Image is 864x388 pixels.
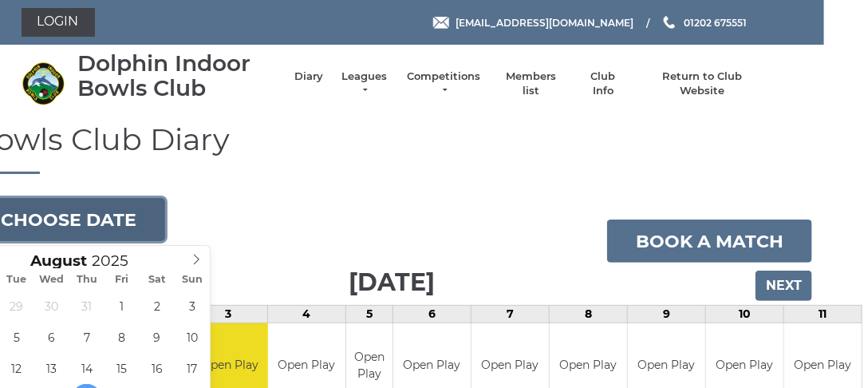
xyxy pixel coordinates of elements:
td: 5 [346,306,393,323]
span: August 5, 2025 [1,322,32,353]
span: August 16, 2025 [141,353,172,384]
span: August 8, 2025 [106,322,137,353]
span: Thu [69,275,105,285]
img: Dolphin Indoor Bowls Club [22,61,65,105]
td: 11 [784,306,862,323]
span: August 7, 2025 [71,322,102,353]
span: July 31, 2025 [71,291,102,322]
a: Leagues [339,69,389,98]
img: Email [433,17,449,29]
span: Sun [175,275,210,285]
a: Book a match [607,220,812,263]
span: July 30, 2025 [36,291,67,322]
td: 10 [706,306,784,323]
span: Scroll to increment [30,254,87,269]
input: Scroll to increment [87,251,149,270]
img: Phone us [664,16,675,29]
td: 7 [471,306,550,323]
span: August 15, 2025 [106,353,137,384]
a: Competitions [405,69,482,98]
td: 6 [393,306,471,323]
input: Next [756,271,812,301]
span: July 29, 2025 [1,291,32,322]
a: Login [22,8,95,37]
span: August 13, 2025 [36,353,67,384]
span: August 10, 2025 [176,322,207,353]
span: [EMAIL_ADDRESS][DOMAIN_NAME] [456,16,633,28]
span: August 14, 2025 [71,353,102,384]
span: August 6, 2025 [36,322,67,353]
span: August 12, 2025 [1,353,32,384]
a: Phone us 01202 675551 [661,15,747,30]
a: Members list [498,69,564,98]
span: Fri [105,275,140,285]
span: Wed [34,275,69,285]
td: 8 [550,306,628,323]
a: Diary [294,69,323,84]
a: Return to Club Website [642,69,763,98]
span: Sat [140,275,175,285]
div: Dolphin Indoor Bowls Club [77,51,278,101]
span: August 3, 2025 [176,291,207,322]
span: August 2, 2025 [141,291,172,322]
td: 9 [628,306,706,323]
span: August 1, 2025 [106,291,137,322]
span: 01202 675551 [684,16,747,28]
a: Club Info [580,69,626,98]
span: August 17, 2025 [176,353,207,384]
a: Email [EMAIL_ADDRESS][DOMAIN_NAME] [433,15,633,30]
span: August 9, 2025 [141,322,172,353]
td: 3 [190,306,268,323]
td: 4 [268,306,346,323]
